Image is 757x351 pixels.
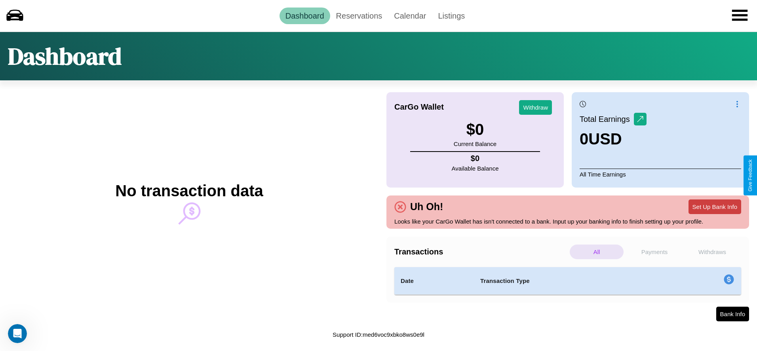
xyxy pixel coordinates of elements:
[394,247,568,256] h4: Transactions
[580,112,634,126] p: Total Earnings
[452,154,499,163] h4: $ 0
[394,267,741,295] table: simple table
[8,40,122,72] h1: Dashboard
[689,199,741,214] button: Set Up Bank Info
[452,163,499,174] p: Available Balance
[570,245,624,259] p: All
[394,102,444,112] h4: CarGo Wallet
[747,159,753,192] div: Give Feedback
[480,276,659,286] h4: Transaction Type
[454,121,496,139] h3: $ 0
[388,8,432,24] a: Calendar
[580,130,647,148] h3: 0 USD
[628,245,681,259] p: Payments
[716,307,749,321] button: Bank Info
[333,329,424,340] p: Support ID: med6voc9xbko8ws0e9l
[454,139,496,149] p: Current Balance
[406,201,447,212] h4: Uh Oh!
[8,324,27,343] iframe: Intercom live chat
[280,8,330,24] a: Dashboard
[394,216,741,227] p: Looks like your CarGo Wallet has isn't connected to a bank. Input up your banking info to finish ...
[401,276,468,286] h4: Date
[432,8,471,24] a: Listings
[115,182,263,200] h2: No transaction data
[519,100,552,115] button: Withdraw
[685,245,739,259] p: Withdraws
[330,8,388,24] a: Reservations
[580,169,741,180] p: All Time Earnings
